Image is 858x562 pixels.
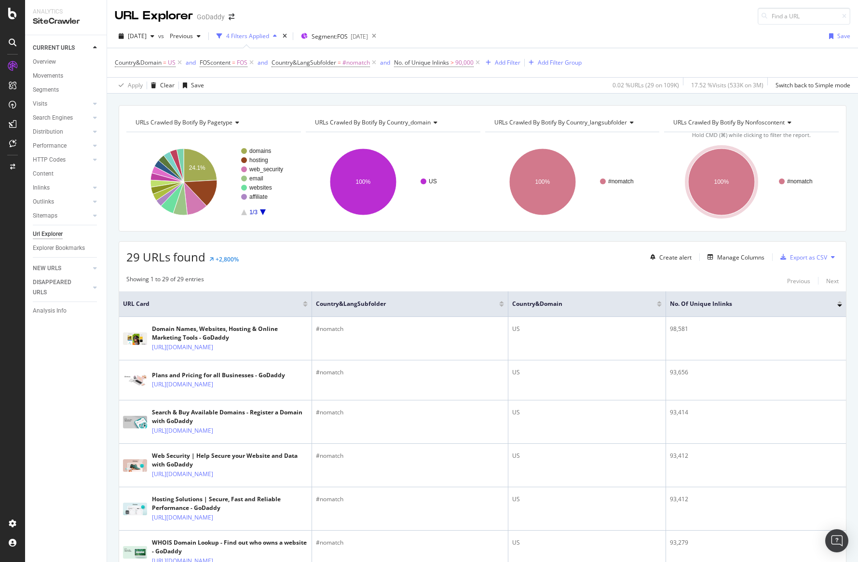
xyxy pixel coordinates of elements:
[316,368,504,377] div: #nomatch
[33,57,56,67] div: Overview
[134,115,292,130] h4: URLs Crawled By Botify By pagetype
[512,408,662,417] div: US
[33,169,54,179] div: Content
[115,8,193,24] div: URL Explorer
[168,56,176,69] span: US
[825,529,848,552] div: Open Intercom Messenger
[33,141,67,151] div: Performance
[380,58,390,67] button: and
[191,81,204,89] div: Save
[670,408,842,417] div: 93,414
[33,243,100,253] a: Explorer Bookmarks
[306,140,480,224] svg: A chart.
[297,28,368,44] button: Segment:FOS[DATE]
[186,58,196,67] div: and
[33,141,90,151] a: Performance
[485,140,660,224] svg: A chart.
[33,197,90,207] a: Outlinks
[776,81,850,89] div: Switch back to Simple mode
[33,263,90,274] a: NEW URLS
[115,28,158,44] button: [DATE]
[33,211,90,221] a: Sitemaps
[126,140,301,224] div: A chart.
[613,81,679,89] div: 0.02 % URLs ( 29 on 109K )
[152,469,213,479] a: [URL][DOMAIN_NAME]
[717,253,764,261] div: Manage Columns
[33,183,90,193] a: Inlinks
[33,8,99,16] div: Analytics
[33,306,100,316] a: Analysis Info
[512,538,662,547] div: US
[33,277,82,298] div: DISAPPEARED URLS
[670,325,842,333] div: 98,581
[33,113,73,123] div: Search Engines
[673,118,785,126] span: URLs Crawled By Botify By nonfoscontent
[123,374,147,386] img: main image
[33,99,47,109] div: Visits
[152,538,308,556] div: WHOIS Domain Lookup - Find out who owns a website - GoDaddy
[772,78,850,93] button: Switch back to Simple mode
[316,300,485,308] span: Country&LangSubfolder
[33,43,75,53] div: CURRENT URLS
[237,56,247,69] span: FOS
[826,275,839,287] button: Next
[152,380,213,389] a: [URL][DOMAIN_NAME]
[33,127,63,137] div: Distribution
[226,32,269,40] div: 4 Filters Applied
[33,57,100,67] a: Overview
[316,325,504,333] div: #nomatch
[123,416,147,428] img: main image
[33,277,90,298] a: DISAPPEARED URLS
[691,81,763,89] div: 17.52 % Visits ( 533K on 3M )
[33,229,100,239] a: Url Explorer
[152,325,308,342] div: Domain Names, Websites, Hosting & Online Marketing Tools - GoDaddy
[128,81,143,89] div: Apply
[197,12,225,22] div: GoDaddy
[826,277,839,285] div: Next
[160,81,175,89] div: Clear
[535,178,550,185] text: 100%
[33,99,90,109] a: Visits
[825,28,850,44] button: Save
[258,58,268,67] button: and
[33,16,99,27] div: SiteCrawler
[316,538,504,547] div: #nomatch
[714,178,729,185] text: 100%
[147,78,175,93] button: Clear
[33,183,50,193] div: Inlinks
[538,58,582,67] div: Add Filter Group
[787,275,810,287] button: Previous
[313,115,472,130] h4: URLs Crawled By Botify By country_domain
[316,495,504,504] div: #nomatch
[249,184,272,191] text: websites
[33,85,59,95] div: Segments
[670,300,823,308] span: No. of Unique Inlinks
[429,178,437,185] text: US
[315,118,431,126] span: URLs Crawled By Botify By country_domain
[33,71,100,81] a: Movements
[33,169,100,179] a: Content
[33,85,100,95] a: Segments
[281,31,289,41] div: times
[163,58,166,67] span: =
[312,32,348,41] span: Segment: FOS
[492,115,651,130] h4: URLs Crawled By Botify By country_langsubfolder
[512,368,662,377] div: US
[608,178,634,185] text: #nomatch
[495,58,520,67] div: Add Filter
[249,175,263,182] text: email
[126,275,204,287] div: Showing 1 to 29 of 29 entries
[512,452,662,460] div: US
[670,452,842,460] div: 93,412
[272,58,336,67] span: Country&LangSubfolder
[664,140,839,224] div: A chart.
[166,32,193,40] span: Previous
[123,546,147,559] img: main image
[152,495,308,512] div: Hosting Solutions | Secure, Fast and Reliable Performance - GoDaddy
[33,229,63,239] div: Url Explorer
[525,57,582,69] button: Add Filter Group
[152,426,213,436] a: [URL][DOMAIN_NAME]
